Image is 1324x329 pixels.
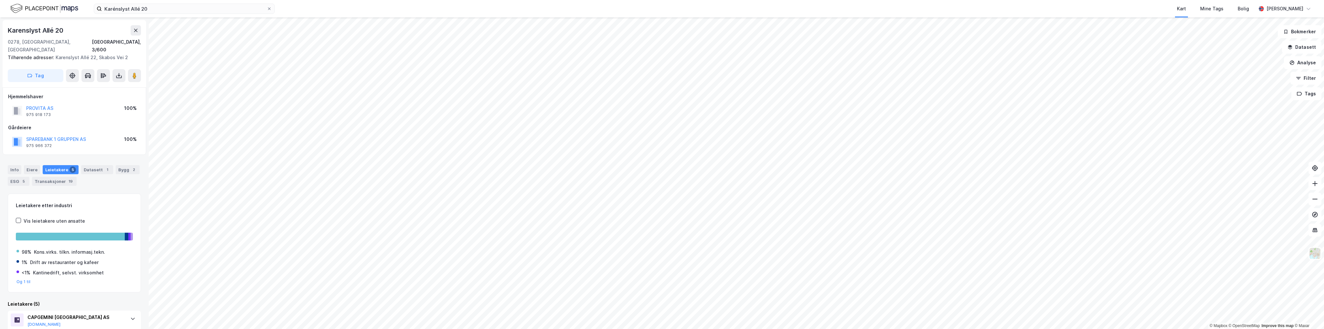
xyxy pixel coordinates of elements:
[22,269,30,277] div: <1%
[1282,41,1321,54] button: Datasett
[22,248,31,256] div: 98%
[20,178,27,185] div: 5
[116,165,140,174] div: Bygg
[1292,298,1324,329] iframe: Chat Widget
[124,135,137,143] div: 100%
[1229,324,1260,328] a: OpenStreetMap
[1262,324,1294,328] a: Improve this map
[26,143,52,148] div: 975 966 372
[1238,5,1249,13] div: Bolig
[1266,5,1303,13] div: [PERSON_NAME]
[1210,324,1227,328] a: Mapbox
[1200,5,1223,13] div: Mine Tags
[8,25,64,36] div: Karenslyst Allé 20
[67,178,74,185] div: 19
[10,3,78,14] img: logo.f888ab2527a4732fd821a326f86c7f29.svg
[92,38,141,54] div: [GEOGRAPHIC_DATA], 3/600
[104,166,111,173] div: 1
[81,165,113,174] div: Datasett
[1309,247,1321,260] img: Z
[22,259,27,266] div: 1%
[27,322,61,327] button: [DOMAIN_NAME]
[33,269,104,277] div: Kantinedrift, selvst. virksomhet
[32,177,77,186] div: Transaksjoner
[34,248,105,256] div: Kons.virks. tilkn. informasj.tekn.
[8,177,29,186] div: ESG
[43,165,79,174] div: Leietakere
[102,4,267,14] input: Søk på adresse, matrikkel, gårdeiere, leietakere eller personer
[8,300,141,308] div: Leietakere (5)
[8,55,56,60] span: Tilhørende adresser:
[131,166,137,173] div: 2
[24,165,40,174] div: Eiere
[30,259,99,266] div: Drift av restauranter og kafeer
[8,93,141,101] div: Hjemmelshaver
[26,112,51,117] div: 975 918 173
[24,217,85,225] div: Vis leietakere uten ansatte
[1177,5,1186,13] div: Kart
[8,165,21,174] div: Info
[1284,56,1321,69] button: Analyse
[1278,25,1321,38] button: Bokmerker
[1292,298,1324,329] div: Kontrollprogram for chat
[8,54,136,61] div: Karenslyst Allé 22, Skabos Vei 2
[16,279,31,284] button: Og 1 til
[16,202,133,209] div: Leietakere etter industri
[124,104,137,112] div: 100%
[69,166,76,173] div: 5
[27,313,124,321] div: CAPGEMINI [GEOGRAPHIC_DATA] AS
[8,38,92,54] div: 0278, [GEOGRAPHIC_DATA], [GEOGRAPHIC_DATA]
[8,124,141,132] div: Gårdeiere
[1290,72,1321,85] button: Filter
[8,69,63,82] button: Tag
[1291,87,1321,100] button: Tags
